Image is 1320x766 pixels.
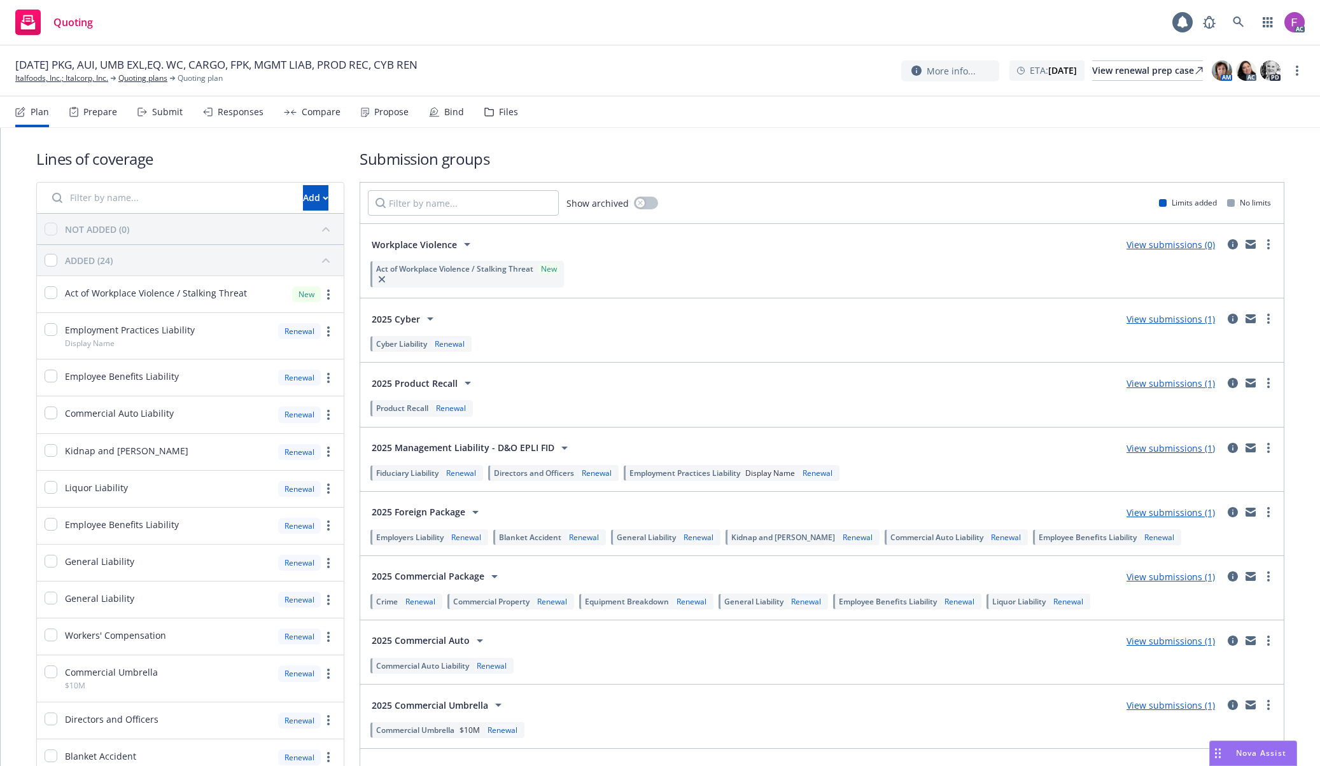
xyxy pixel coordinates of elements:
[1261,569,1276,584] a: more
[1261,311,1276,326] a: more
[1261,375,1276,391] a: more
[444,107,464,117] div: Bind
[321,324,336,339] a: more
[321,666,336,681] a: more
[303,186,328,210] div: Add
[1243,633,1258,648] a: mail
[1212,60,1232,81] img: photo
[31,107,49,117] div: Plan
[65,223,129,236] div: NOT ADDED (0)
[1243,237,1258,252] a: mail
[1243,569,1258,584] a: mail
[992,596,1046,607] span: Liquor Liability
[1261,697,1276,713] a: more
[1127,506,1215,519] a: View submissions (1)
[278,407,321,422] div: Renewal
[474,660,509,671] div: Renewal
[303,185,328,211] button: Add
[927,64,976,78] span: More info...
[1142,532,1177,543] div: Renewal
[376,468,439,478] span: Fiduciary Liability
[368,370,479,396] button: 2025 Product Recall
[433,403,468,414] div: Renewal
[1243,505,1258,520] a: mail
[278,518,321,534] div: Renewal
[1159,197,1217,208] div: Limits added
[1197,10,1222,35] a: Report a Bug
[321,555,336,571] a: more
[1289,63,1305,78] a: more
[36,148,344,169] h1: Lines of coverage
[1225,311,1240,326] a: circleInformation
[403,596,438,607] div: Renewal
[65,407,174,420] span: Commercial Auto Liability
[302,107,341,117] div: Compare
[674,596,709,607] div: Renewal
[368,628,491,653] button: 2025 Commercial Auto
[494,468,574,478] span: Directors and Officers
[278,323,321,339] div: Renewal
[681,532,716,543] div: Renewal
[376,403,428,414] span: Product Recall
[65,518,179,531] span: Employee Benefits Liability
[278,370,321,386] div: Renewal
[278,555,321,571] div: Renewal
[1225,633,1240,648] a: circleInformation
[372,569,484,583] span: 2025 Commercial Package
[10,4,98,40] a: Quoting
[278,713,321,728] div: Renewal
[988,532,1023,543] div: Renewal
[1127,571,1215,583] a: View submissions (1)
[942,596,977,607] div: Renewal
[1261,237,1276,252] a: more
[901,60,999,81] button: More info...
[278,592,321,608] div: Renewal
[376,263,533,274] span: Act of Workplace Violence / Stalking Threat
[1127,239,1215,251] a: View submissions (0)
[372,634,470,647] span: 2025 Commercial Auto
[368,190,559,216] input: Filter by name...
[1225,569,1240,584] a: circleInformation
[579,468,614,478] div: Renewal
[566,532,601,543] div: Renewal
[372,699,488,712] span: 2025 Commercial Umbrella
[566,197,629,210] span: Show archived
[65,713,158,726] span: Directors and Officers
[278,749,321,765] div: Renewal
[535,596,570,607] div: Renewal
[1243,697,1258,713] a: mail
[65,286,247,300] span: Act of Workplace Violence / Stalking Threat
[499,532,561,543] span: Blanket Accident
[800,468,835,478] div: Renewal
[374,107,409,117] div: Propose
[1243,440,1258,456] a: mail
[1236,60,1256,81] img: photo
[278,481,321,497] div: Renewal
[1227,197,1271,208] div: No limits
[1225,440,1240,456] a: circleInformation
[1210,741,1226,765] div: Drag to move
[368,692,510,718] button: 2025 Commercial Umbrella
[1243,311,1258,326] a: mail
[499,107,518,117] div: Files
[372,238,457,251] span: Workplace Violence
[65,629,166,642] span: Workers' Compensation
[585,596,669,607] span: Equipment Breakdown
[65,370,179,383] span: Employee Benefits Liability
[65,338,115,349] span: Display Name
[15,57,418,73] span: [DATE] PKG, AUI, UMB EXL,EQ. WC, CARGO, FPK, MGMT LIAB, PROD REC, CYB REN
[118,73,167,84] a: Quoting plans
[840,532,875,543] div: Renewal
[83,107,117,117] div: Prepare
[321,287,336,302] a: more
[321,518,336,533] a: more
[1261,440,1276,456] a: more
[65,555,134,568] span: General Liability
[45,185,295,211] input: Filter by name...
[1092,61,1203,80] div: View renewal prep case
[178,73,223,84] span: Quoting plan
[376,532,444,543] span: Employers Liability
[839,596,937,607] span: Employee Benefits Liability
[1261,505,1276,520] a: more
[321,713,336,728] a: more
